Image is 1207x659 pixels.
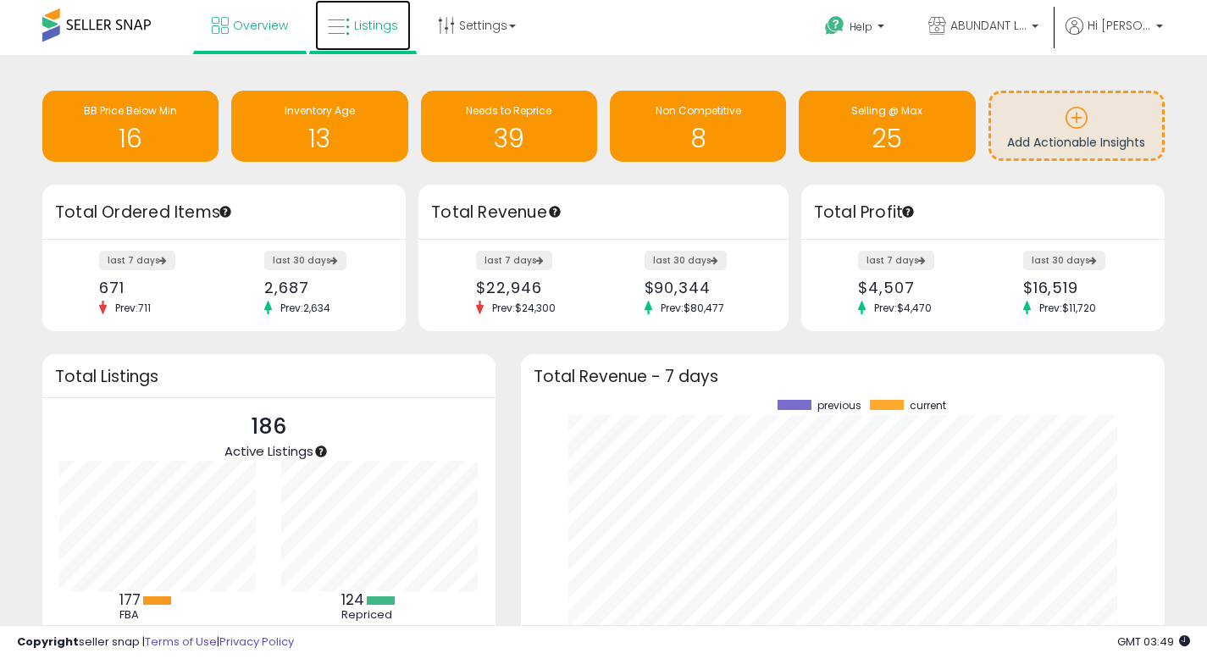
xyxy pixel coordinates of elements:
[42,91,219,162] a: BB Price Below Min 16
[476,251,552,270] label: last 7 days
[824,15,845,36] i: Get Help
[950,17,1027,34] span: ABUNDANT LiFE
[240,125,399,152] h1: 13
[1117,634,1190,650] span: 2025-08-18 03:49 GMT
[484,301,564,315] span: Prev: $24,300
[652,301,733,315] span: Prev: $80,477
[17,634,79,650] strong: Copyright
[107,301,159,315] span: Prev: 711
[341,590,364,610] b: 124
[466,103,551,118] span: Needs to Reprice
[341,608,418,622] div: Repriced
[850,19,872,34] span: Help
[264,279,376,296] div: 2,687
[817,400,861,412] span: previous
[145,634,217,650] a: Terms of Use
[84,103,177,118] span: BB Price Below Min
[224,411,313,443] p: 186
[610,91,786,162] a: Non Competitive 8
[900,204,916,219] div: Tooltip anchor
[55,201,393,224] h3: Total Ordered Items
[534,370,1152,383] h3: Total Revenue - 7 days
[354,17,398,34] span: Listings
[1031,301,1105,315] span: Prev: $11,720
[231,91,407,162] a: Inventory Age 13
[264,251,346,270] label: last 30 days
[866,301,940,315] span: Prev: $4,470
[1066,17,1163,55] a: Hi [PERSON_NAME]
[99,251,175,270] label: last 7 days
[1007,134,1145,151] span: Add Actionable Insights
[807,125,966,152] h1: 25
[910,400,946,412] span: current
[233,17,288,34] span: Overview
[645,251,727,270] label: last 30 days
[851,103,922,118] span: Selling @ Max
[1023,251,1105,270] label: last 30 days
[99,279,211,296] div: 671
[1088,17,1151,34] span: Hi [PERSON_NAME]
[858,279,970,296] div: $4,507
[618,125,778,152] h1: 8
[645,279,759,296] div: $90,344
[656,103,741,118] span: Non Competitive
[799,91,975,162] a: Selling @ Max 25
[431,201,776,224] h3: Total Revenue
[429,125,589,152] h1: 39
[224,442,313,460] span: Active Listings
[858,251,934,270] label: last 7 days
[285,103,355,118] span: Inventory Age
[476,279,590,296] div: $22,946
[421,91,597,162] a: Needs to Reprice 39
[219,634,294,650] a: Privacy Policy
[51,125,210,152] h1: 16
[1023,279,1135,296] div: $16,519
[119,608,196,622] div: FBA
[218,204,233,219] div: Tooltip anchor
[991,93,1162,158] a: Add Actionable Insights
[811,3,901,55] a: Help
[313,444,329,459] div: Tooltip anchor
[119,590,141,610] b: 177
[55,370,483,383] h3: Total Listings
[272,301,339,315] span: Prev: 2,634
[814,201,1152,224] h3: Total Profit
[547,204,562,219] div: Tooltip anchor
[17,634,294,651] div: seller snap | |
